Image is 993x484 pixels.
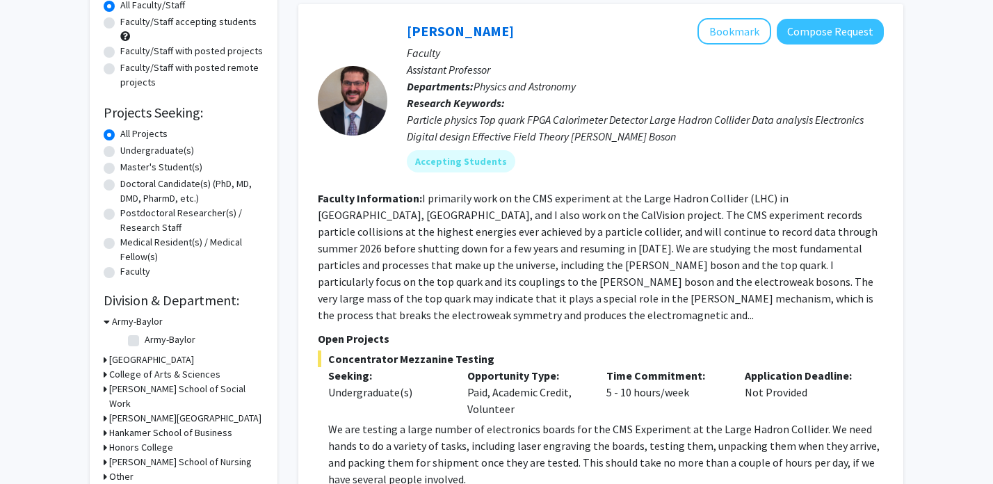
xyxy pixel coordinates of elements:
[457,367,596,417] div: Paid, Academic Credit, Volunteer
[328,384,446,401] div: Undergraduate(s)
[10,421,59,474] iframe: Chat
[120,177,264,206] label: Doctoral Candidate(s) (PhD, MD, DMD, PharmD, etc.)
[120,235,264,264] label: Medical Resident(s) / Medical Fellow(s)
[407,111,884,145] div: Particle physics Top quark FPGA Calorimeter Detector Large Hadron Collider Data analysis Electron...
[467,367,586,384] p: Opportunity Type:
[109,426,232,440] h3: Hankamer School of Business
[104,292,264,309] h2: Division & Department:
[120,60,264,90] label: Faculty/Staff with posted remote projects
[328,367,446,384] p: Seeking:
[596,367,735,417] div: 5 - 10 hours/week
[474,79,576,93] span: Physics and Astronomy
[109,382,264,411] h3: [PERSON_NAME] School of Social Work
[109,367,220,382] h3: College of Arts & Sciences
[109,469,134,484] h3: Other
[745,367,863,384] p: Application Deadline:
[407,79,474,93] b: Departments:
[112,314,163,329] h3: Army-Baylor
[734,367,873,417] div: Not Provided
[120,143,194,158] label: Undergraduate(s)
[318,330,884,347] p: Open Projects
[109,411,261,426] h3: [PERSON_NAME][GEOGRAPHIC_DATA]
[109,440,173,455] h3: Honors College
[318,191,422,205] b: Faculty Information:
[120,160,202,175] label: Master's Student(s)
[407,150,515,172] mat-chip: Accepting Students
[777,19,884,45] button: Compose Request to Jon Wilson
[697,18,771,45] button: Add Jon Wilson to Bookmarks
[109,353,194,367] h3: [GEOGRAPHIC_DATA]
[120,15,257,29] label: Faculty/Staff accepting students
[120,127,168,141] label: All Projects
[120,44,263,58] label: Faculty/Staff with posted projects
[145,332,195,347] label: Army-Baylor
[407,22,514,40] a: [PERSON_NAME]
[407,96,505,110] b: Research Keywords:
[120,264,150,279] label: Faculty
[407,61,884,78] p: Assistant Professor
[318,191,878,322] fg-read-more: I primarily work on the CMS experiment at the Large Hadron Collider (LHC) in [GEOGRAPHIC_DATA], [...
[606,367,725,384] p: Time Commitment:
[109,455,252,469] h3: [PERSON_NAME] School of Nursing
[407,45,884,61] p: Faculty
[120,206,264,235] label: Postdoctoral Researcher(s) / Research Staff
[318,350,884,367] span: Concentrator Mezzanine Testing
[104,104,264,121] h2: Projects Seeking:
